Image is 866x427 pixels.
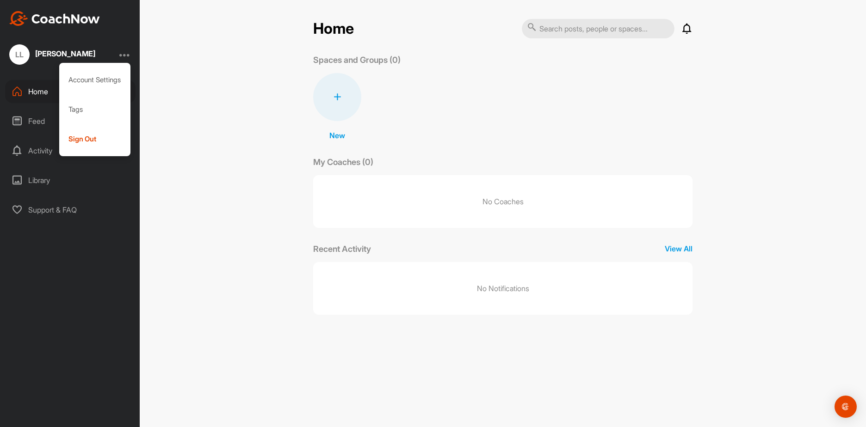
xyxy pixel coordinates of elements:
p: New [329,130,345,141]
div: Account Settings [59,65,131,95]
p: Spaces and Groups (0) [313,54,401,66]
div: Activity [5,139,136,162]
p: No Notifications [477,283,529,294]
p: View All [665,243,693,254]
div: Tags [59,95,131,124]
div: Home [5,80,136,103]
div: LL [9,44,30,65]
input: Search posts, people or spaces... [522,19,674,38]
p: No Coaches [313,175,693,228]
div: Open Intercom Messenger [835,396,857,418]
img: CoachNow [9,11,100,26]
div: Feed [5,110,136,133]
div: Library [5,169,136,192]
div: Support & FAQ [5,198,136,221]
p: My Coaches (0) [313,156,373,168]
h2: Home [313,20,354,38]
div: [PERSON_NAME] [35,50,95,57]
div: Sign Out [59,124,131,154]
p: Recent Activity [313,243,371,255]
